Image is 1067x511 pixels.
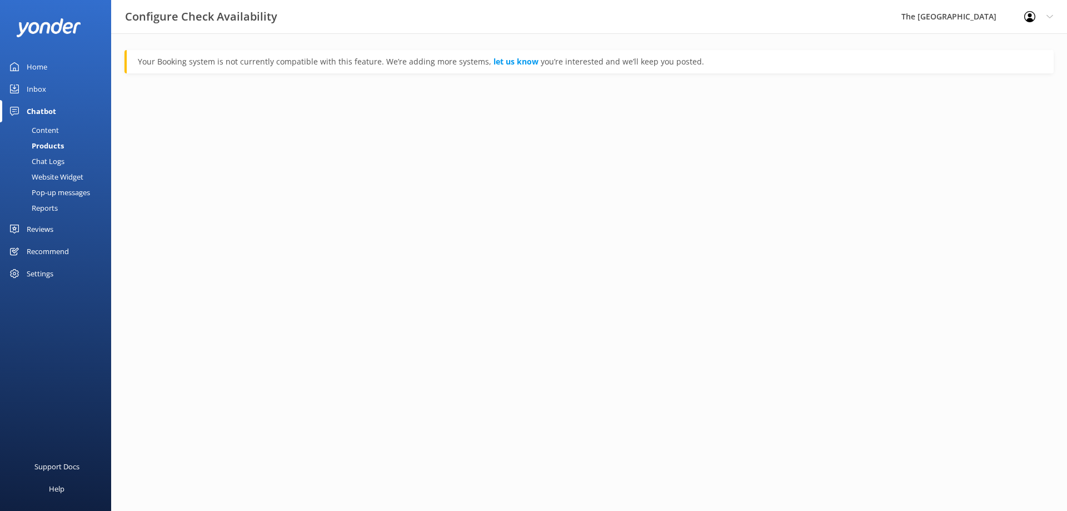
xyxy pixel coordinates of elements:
[27,56,47,78] div: Home
[27,262,53,285] div: Settings
[7,200,111,216] a: Reports
[27,218,53,240] div: Reviews
[493,56,539,67] a: let us know
[27,100,56,122] div: Chatbot
[7,185,90,200] div: Pop-up messages
[7,153,111,169] a: Chat Logs
[7,200,58,216] div: Reports
[17,18,81,37] img: yonder-white-logo.png
[7,138,64,153] div: Products
[7,122,111,138] a: Content
[7,185,111,200] a: Pop-up messages
[49,478,64,500] div: Help
[27,78,46,100] div: Inbox
[7,169,83,185] div: Website Widget
[7,138,111,153] a: Products
[138,56,1043,68] p: Your Booking system is not currently compatible with this feature. We’re adding more systems, you...
[34,455,79,478] div: Support Docs
[7,169,111,185] a: Website Widget
[27,240,69,262] div: Recommend
[7,153,64,169] div: Chat Logs
[125,8,277,26] h3: Configure Check Availability
[7,122,59,138] div: Content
